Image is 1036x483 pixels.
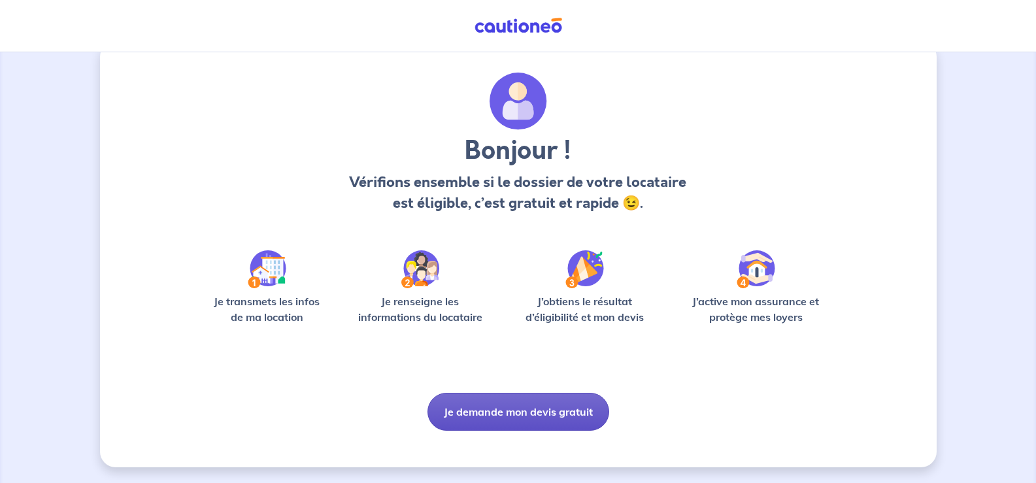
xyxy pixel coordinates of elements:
p: J’active mon assurance et protège mes loyers [680,293,832,325]
p: Je renseigne les informations du locataire [350,293,491,325]
button: Je demande mon devis gratuit [427,393,609,431]
img: /static/f3e743aab9439237c3e2196e4328bba9/Step-3.svg [565,250,604,288]
img: /static/90a569abe86eec82015bcaae536bd8e6/Step-1.svg [248,250,286,288]
p: Je transmets les infos de ma location [205,293,329,325]
img: /static/c0a346edaed446bb123850d2d04ad552/Step-2.svg [401,250,439,288]
h3: Bonjour ! [346,135,690,167]
img: /static/bfff1cf634d835d9112899e6a3df1a5d/Step-4.svg [737,250,775,288]
p: J’obtiens le résultat d’éligibilité et mon devis [511,293,659,325]
p: Vérifions ensemble si le dossier de votre locataire est éligible, c’est gratuit et rapide 😉. [346,172,690,214]
img: Cautioneo [469,18,567,34]
img: archivate [490,73,547,130]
